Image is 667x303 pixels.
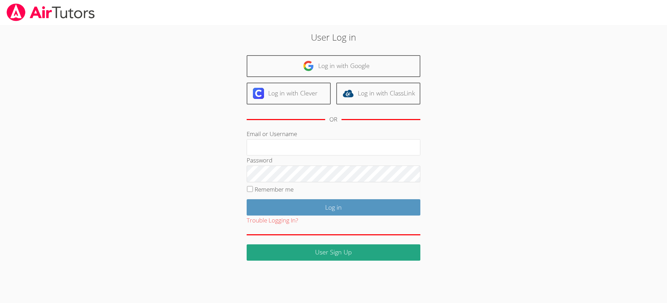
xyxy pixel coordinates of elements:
label: Email or Username [247,130,297,138]
img: clever-logo-6eab21bc6e7a338710f1a6ff85c0baf02591cd810cc4098c63d3a4b26e2feb20.svg [253,88,264,99]
a: Log in with Google [247,55,420,77]
img: classlink-logo-d6bb404cc1216ec64c9a2012d9dc4662098be43eaf13dc465df04b49fa7ab582.svg [343,88,354,99]
h2: User Log in [154,31,514,44]
a: Log in with ClassLink [336,83,420,104]
label: Password [247,156,272,164]
img: airtutors_banner-c4298cdbf04f3fff15de1276eac7730deb9818008684d7c2e4769d2f7ddbe033.png [6,3,96,21]
input: Log in [247,199,420,216]
label: Remember me [255,185,294,193]
div: OR [329,115,337,125]
img: google-logo-50288ca7cdecda66e5e0955fdab243c47b7ad437acaf1139b6f446037453330a.svg [303,60,314,71]
a: User Sign Up [247,244,420,261]
button: Trouble Logging In? [247,216,298,226]
a: Log in with Clever [247,83,331,104]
